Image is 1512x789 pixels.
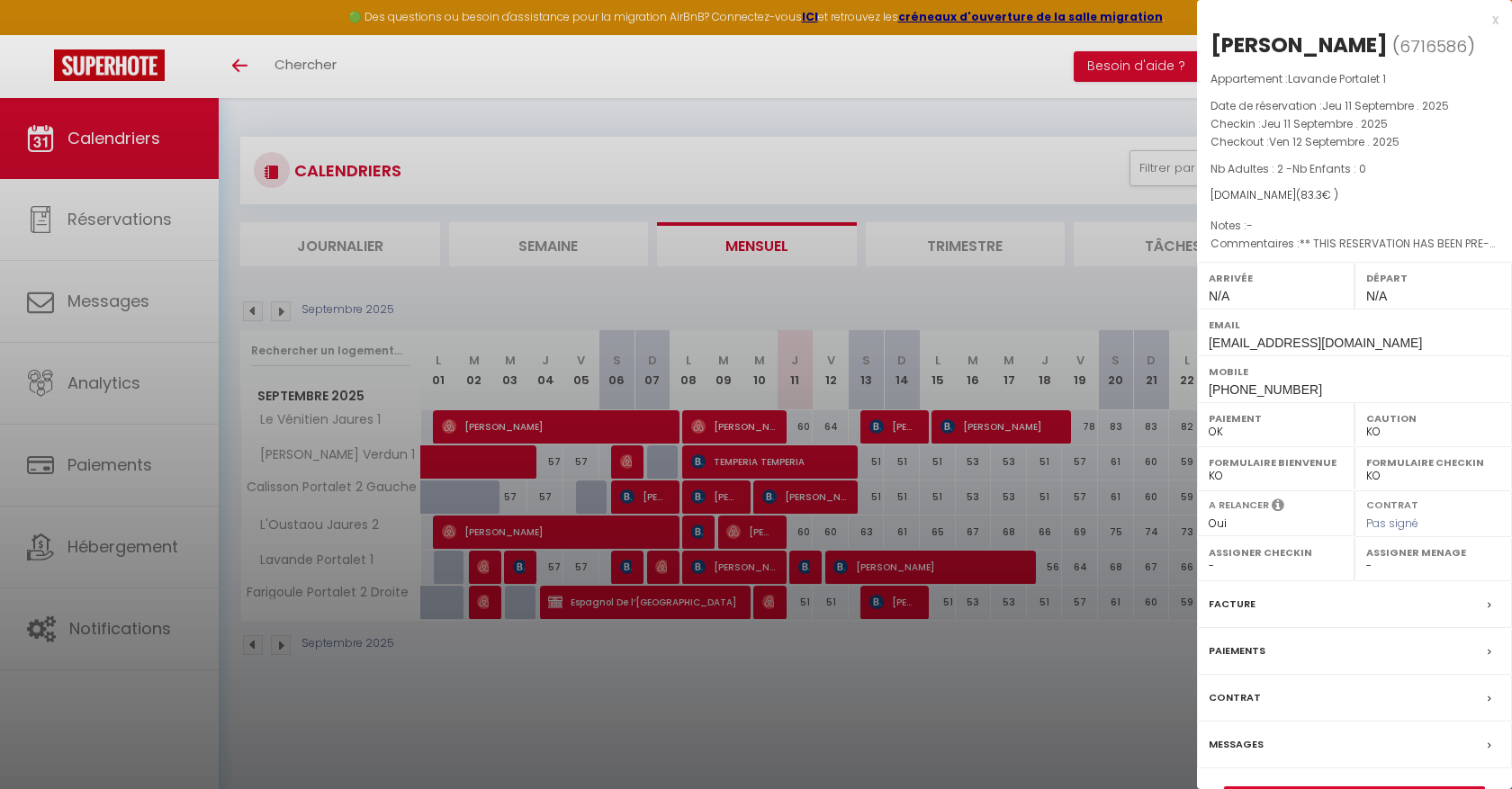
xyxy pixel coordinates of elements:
span: Ven 12 Septembre . 2025 [1269,134,1399,149]
label: Assigner Checkin [1209,543,1343,561]
label: A relancer [1209,498,1269,513]
label: Départ [1366,269,1500,287]
p: Checkin : [1210,115,1498,133]
label: Paiements [1209,641,1265,660]
label: Contrat [1366,498,1418,509]
span: Nb Adultes : 2 - [1210,161,1366,176]
span: Jeu 11 Septembre . 2025 [1261,116,1388,131]
label: Facture [1209,595,1255,614]
label: Formulaire Bienvenue [1209,453,1343,471]
span: 6716586 [1399,35,1467,58]
span: N/A [1366,289,1387,303]
span: [EMAIL_ADDRESS][DOMAIN_NAME] [1209,336,1422,350]
span: Pas signé [1366,516,1418,531]
label: Formulaire Checkin [1366,453,1500,471]
label: Arrivée [1209,269,1343,287]
div: [DOMAIN_NAME] [1210,187,1498,204]
label: Email [1209,316,1500,334]
iframe: Chat [1435,708,1498,776]
span: ( ) [1392,33,1475,58]
button: Ouvrir le widget de chat LiveChat [14,7,68,61]
p: Appartement : [1210,70,1498,88]
span: [PHONE_NUMBER] [1209,382,1322,397]
p: Commentaires : [1210,235,1498,253]
p: Date de réservation : [1210,97,1498,115]
p: Notes : [1210,217,1498,235]
p: Checkout : [1210,133,1498,151]
i: Sélectionner OUI si vous souhaiter envoyer les séquences de messages post-checkout [1272,498,1284,517]
label: Paiement [1209,409,1343,427]
span: - [1246,218,1253,233]
label: Contrat [1209,688,1261,707]
span: N/A [1209,289,1229,303]
label: Messages [1209,735,1264,754]
span: Lavande Portalet 1 [1288,71,1386,86]
div: x [1197,9,1498,31]
label: Mobile [1209,363,1500,381]
span: 83.3 [1300,187,1322,202]
label: Assigner Menage [1366,543,1500,561]
span: Jeu 11 Septembre . 2025 [1322,98,1449,113]
span: Nb Enfants : 0 [1292,161,1366,176]
label: Caution [1366,409,1500,427]
span: ( € ) [1296,187,1338,202]
div: [PERSON_NAME] [1210,31,1388,59]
